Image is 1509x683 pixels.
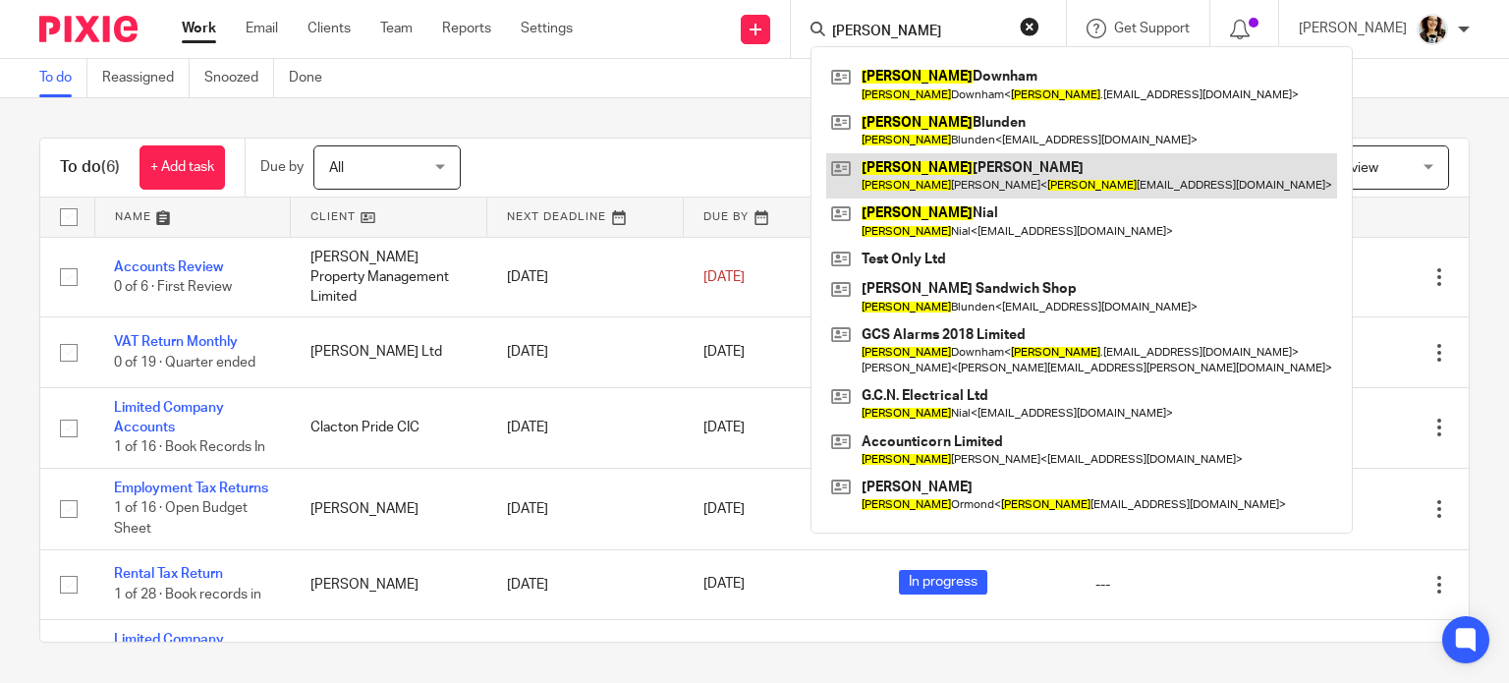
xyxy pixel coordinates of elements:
td: [DATE] [487,387,684,468]
td: [PERSON_NAME] Property Management Limited [291,237,487,317]
a: Work [182,19,216,38]
td: [PERSON_NAME] [291,469,487,549]
span: 1 of 28 · Book records in [114,588,261,601]
h1: To do [60,157,120,178]
a: Employment Tax Returns [114,482,268,495]
a: Reports [442,19,491,38]
a: Email [246,19,278,38]
a: Rental Tax Return [114,567,223,581]
span: 1 of 16 · Open Budget Sheet [114,502,248,537]
td: [DATE] [487,469,684,549]
img: Pixie [39,16,138,42]
a: Team [380,19,413,38]
span: (6) [101,159,120,175]
a: + Add task [140,145,225,190]
div: --- [1095,575,1253,595]
a: Accounts Review [114,260,223,274]
td: [DATE] [487,317,684,387]
a: Limited Company Accounts [114,401,224,434]
span: In progress [899,570,987,595]
span: 1 of 16 · Book Records In [114,441,265,455]
span: [DATE] [703,346,745,360]
a: Done [289,59,337,97]
span: [DATE] [703,502,745,516]
a: To do [39,59,87,97]
span: Get Support [1114,22,1190,35]
span: [DATE] [703,421,745,434]
a: Reassigned [102,59,190,97]
input: Search [830,24,1007,41]
a: Clients [307,19,351,38]
a: Settings [521,19,573,38]
p: Due by [260,157,304,177]
td: Clacton Pride CIC [291,387,487,468]
a: Limited Company Accounts [114,633,224,666]
span: 0 of 19 · Quarter ended [114,356,255,370]
span: [DATE] [703,578,745,592]
td: [PERSON_NAME] Ltd [291,317,487,387]
p: [PERSON_NAME] [1299,19,1407,38]
td: [DATE] [487,549,684,619]
span: All [329,161,344,175]
span: 0 of 6 · First Review [114,280,232,294]
td: [DATE] [487,237,684,317]
img: 2020-11-15%2017.26.54-1.jpg [1417,14,1448,45]
button: Clear [1020,17,1039,36]
td: [PERSON_NAME] [291,549,487,619]
a: Snoozed [204,59,274,97]
span: [DATE] [703,270,745,284]
a: VAT Return Monthly [114,335,238,349]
